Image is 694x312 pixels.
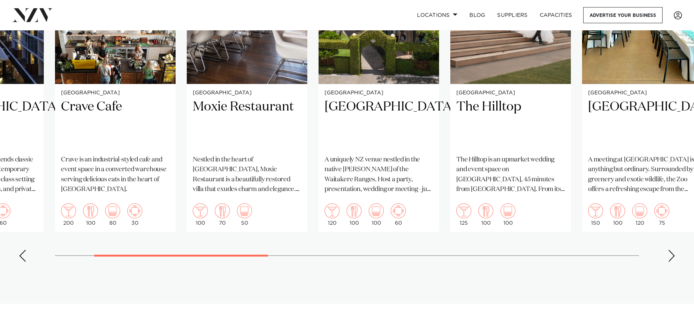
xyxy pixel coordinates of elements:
div: 50 [237,203,252,226]
div: 100 [478,203,493,226]
div: 120 [632,203,647,226]
small: [GEOGRAPHIC_DATA] [61,90,170,96]
img: theatre.png [632,203,647,218]
p: Crave is an industrial-styled cafe and event space in a converted warehouse serving delicious eat... [61,155,170,194]
img: dining.png [610,203,625,218]
div: 70 [215,203,230,226]
img: theatre.png [237,203,252,218]
img: dining.png [83,203,98,218]
img: cocktail.png [61,203,76,218]
img: theatre.png [369,203,384,218]
h2: The Hilltop [456,99,565,149]
img: meeting.png [391,203,406,218]
small: [GEOGRAPHIC_DATA] [193,90,301,96]
div: 125 [456,203,471,226]
a: BLOG [463,7,491,23]
img: cocktail.png [588,203,603,218]
img: theatre.png [500,203,515,218]
div: 120 [325,203,340,226]
a: SUPPLIERS [491,7,533,23]
h2: Moxie Restaurant [193,99,301,149]
img: theatre.png [105,203,120,218]
div: 30 [127,203,142,226]
small: [GEOGRAPHIC_DATA] [325,90,433,96]
div: 150 [588,203,603,226]
img: nzv-logo.png [12,8,53,22]
img: meeting.png [127,203,142,218]
img: cocktail.png [193,203,208,218]
div: 60 [391,203,406,226]
div: 100 [500,203,515,226]
img: dining.png [347,203,362,218]
img: cocktail.png [325,203,340,218]
div: 80 [105,203,120,226]
h2: Crave Cafe [61,99,170,149]
div: 200 [61,203,76,226]
img: dining.png [215,203,230,218]
div: 100 [369,203,384,226]
p: The Hilltop is an upmarket wedding and event space on [GEOGRAPHIC_DATA], 45 minutes from [GEOGRAP... [456,155,565,194]
p: A uniquely NZ venue nestled in the native [PERSON_NAME] of the Waitakere Ranges. Host a party, pr... [325,155,433,194]
img: meeting.png [654,203,669,218]
a: Capacities [534,7,578,23]
a: Locations [411,7,463,23]
h2: [GEOGRAPHIC_DATA] [325,99,433,149]
div: 100 [83,203,98,226]
a: Advertise your business [583,7,663,23]
p: Nestled in the heart of [GEOGRAPHIC_DATA], Moxie Restaurant is a beautifully restored villa that ... [193,155,301,194]
img: dining.png [478,203,493,218]
div: 100 [610,203,625,226]
div: 75 [654,203,669,226]
small: [GEOGRAPHIC_DATA] [456,90,565,96]
div: 100 [193,203,208,226]
div: 100 [347,203,362,226]
img: cocktail.png [456,203,471,218]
